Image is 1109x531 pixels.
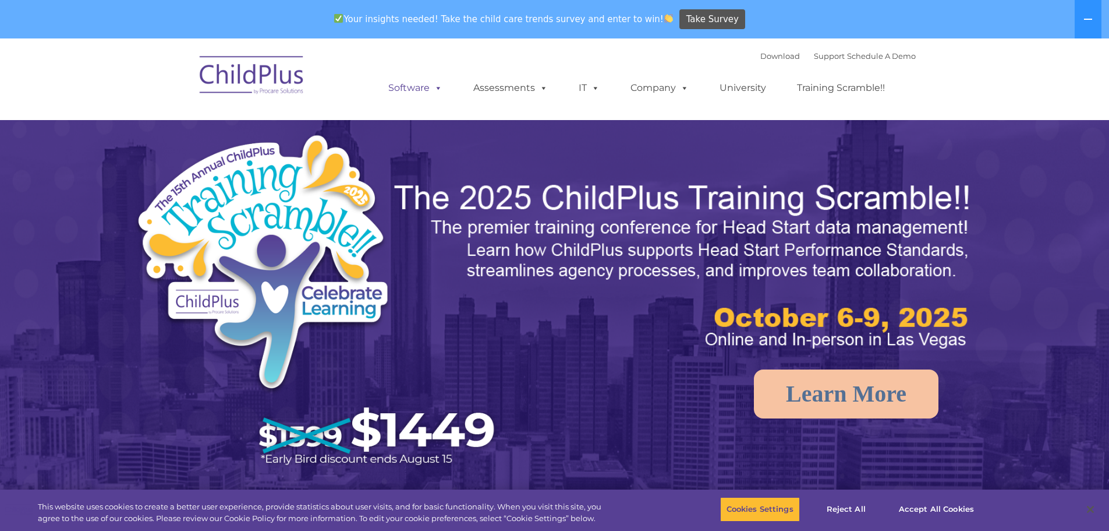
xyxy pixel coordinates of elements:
button: Close [1078,497,1103,522]
a: Take Survey [679,9,745,30]
a: Company [619,76,700,100]
button: Accept All Cookies [892,497,980,522]
a: Support [814,51,845,61]
span: Phone number [162,125,211,133]
a: Assessments [462,76,559,100]
img: 👏 [664,14,673,23]
a: Schedule A Demo [847,51,916,61]
a: IT [567,76,611,100]
a: Learn More [754,370,938,419]
a: Software [377,76,454,100]
img: ✅ [334,14,343,23]
a: University [708,76,778,100]
button: Reject All [810,497,883,522]
span: Last name [162,77,197,86]
font: | [760,51,916,61]
div: This website uses cookies to create a better user experience, provide statistics about user visit... [38,501,610,524]
img: ChildPlus by Procare Solutions [194,48,310,106]
span: Your insights needed! Take the child care trends survey and enter to win! [329,8,678,30]
span: Take Survey [686,9,739,30]
a: Training Scramble!! [785,76,897,100]
a: Download [760,51,800,61]
button: Cookies Settings [720,497,800,522]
